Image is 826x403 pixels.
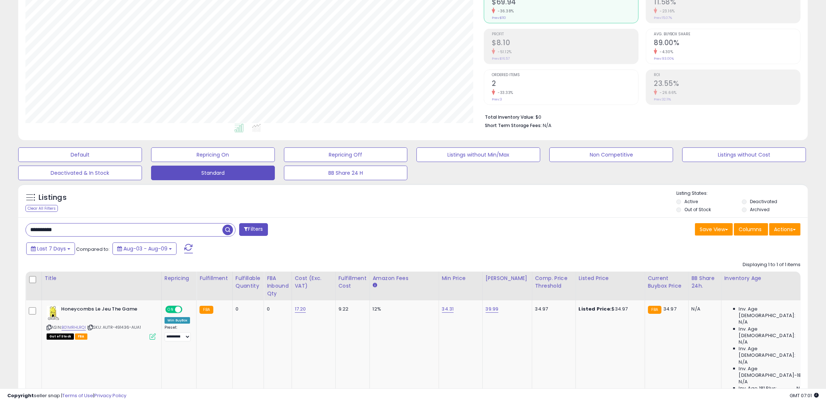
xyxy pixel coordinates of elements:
span: Profit [492,32,638,36]
span: FBA [75,333,87,340]
button: Filters [239,223,268,236]
small: FBA [648,306,661,314]
div: Cost (Exc. VAT) [295,274,332,290]
div: seller snap | | [7,392,126,399]
small: Prev: 3 [492,97,502,102]
small: FBA [199,306,213,314]
div: N/A [692,306,716,312]
button: Non Competitive [549,147,673,162]
small: Prev: $16.57 [492,56,510,61]
span: | SKU: AUTR-491436-AUA1 [87,324,141,330]
span: Columns [739,226,762,233]
small: -26.66% [657,90,677,95]
div: Min Price [442,274,479,282]
span: Ordered Items [492,73,638,77]
span: Last 7 Days [37,245,66,252]
span: ON [166,307,175,313]
a: 17.20 [295,305,306,313]
button: Save View [695,223,733,236]
button: Repricing On [151,147,275,162]
div: Preset: [165,325,191,341]
span: Inv. Age [DEMOGRAPHIC_DATA]: [739,326,806,339]
b: Listed Price: [579,305,612,312]
strong: Copyright [7,392,34,399]
span: OFF [181,307,193,313]
button: Actions [769,223,801,236]
span: Inv. Age 181 Plus: [739,385,777,392]
small: Prev: 32.11% [654,97,671,102]
div: Comp. Price Threshold [535,274,573,290]
span: N/A [739,319,748,325]
span: Inv. Age [DEMOGRAPHIC_DATA]: [739,345,806,359]
img: 41Jrv9LiKcL._SL40_.jpg [47,306,59,320]
span: Inv. Age [DEMOGRAPHIC_DATA]: [739,306,806,319]
button: Aug-03 - Aug-09 [112,242,177,255]
div: Repricing [165,274,194,282]
div: Displaying 1 to 1 of 1 items [743,261,801,268]
button: Default [18,147,142,162]
span: N/A [739,339,748,345]
small: Prev: 15.07% [654,16,672,20]
div: Fulfillment Cost [339,274,367,290]
h2: $8.10 [492,39,638,48]
a: 39.99 [486,305,499,313]
button: Columns [734,223,768,236]
button: Deactivated & In Stock [18,166,142,180]
div: FBA inbound Qty [267,274,289,297]
button: Last 7 Days [26,242,75,255]
span: Compared to: [76,246,110,253]
small: -51.12% [495,49,512,55]
h2: 2 [492,79,638,89]
small: Prev: 93.00% [654,56,674,61]
a: Terms of Use [62,392,93,399]
span: All listings that are currently out of stock and unavailable for purchase on Amazon [47,333,74,340]
div: Current Buybox Price [648,274,685,290]
small: -33.33% [495,90,513,95]
button: BB Share 24 H [284,166,408,180]
div: 0 [236,306,258,312]
h2: 89.00% [654,39,800,48]
span: ROI [654,73,800,77]
div: BB Share 24h. [692,274,718,290]
a: 34.31 [442,305,454,313]
span: Avg. Buybox Share [654,32,800,36]
div: Fulfillment [199,274,229,282]
div: 12% [373,306,433,312]
span: 34.97 [663,305,676,312]
span: N/A [739,359,748,366]
label: Archived [750,206,770,213]
span: Inv. Age [DEMOGRAPHIC_DATA]-180: [739,366,806,379]
h2: 23.55% [654,79,800,89]
small: Prev: $110 [492,16,506,20]
small: -36.38% [495,8,514,14]
span: N/A [797,385,806,392]
li: $0 [485,112,795,121]
div: Fulfillable Quantity [236,274,261,290]
button: Repricing Off [284,147,408,162]
button: Listings without Cost [682,147,806,162]
div: Win BuyBox [165,317,190,324]
span: N/A [543,122,552,129]
b: Short Term Storage Fees: [485,122,542,129]
div: Amazon Fees [373,274,436,282]
label: Out of Stock [684,206,711,213]
div: Title [45,274,158,282]
a: B01MRHLRQI [62,324,86,331]
div: 34.97 [535,306,570,312]
div: Listed Price [579,274,642,282]
p: Listing States: [676,190,808,197]
button: Listings without Min/Max [416,147,540,162]
span: Aug-03 - Aug-09 [123,245,167,252]
label: Active [684,198,698,205]
div: Clear All Filters [25,205,58,212]
label: Deactivated [750,198,777,205]
div: $34.97 [579,306,639,312]
b: Honeycombs Le Jeu The Game [61,306,150,315]
small: -23.16% [657,8,675,14]
div: Inventory Age [724,274,808,282]
span: 2025-08-18 07:01 GMT [790,392,819,399]
small: -4.30% [657,49,673,55]
div: 0 [267,306,286,312]
div: [PERSON_NAME] [486,274,529,282]
a: Privacy Policy [94,392,126,399]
